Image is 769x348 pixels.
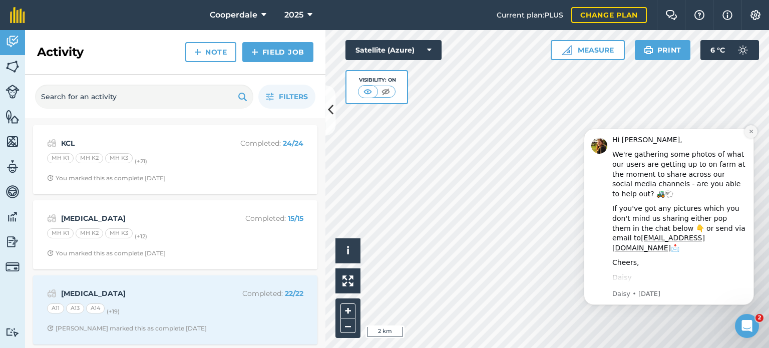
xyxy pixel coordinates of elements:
img: svg+xml;base64,PHN2ZyB4bWxucz0iaHR0cDovL3d3dy53My5vcmcvMjAwMC9zdmciIHdpZHRoPSIxNyIgaGVpZ2h0PSIxNy... [722,9,732,21]
div: A11 [47,303,64,313]
img: Four arrows, one pointing top left, one top right, one bottom right and the last bottom left [342,275,353,286]
h2: Activity [37,44,84,60]
img: A question mark icon [693,10,705,20]
div: MH K3 [105,228,133,238]
a: KCLCompleted: 24/24MH K1MH K2MH K3(+21)Clock with arrow pointing clockwiseYou marked this as comp... [39,131,311,188]
img: Ruler icon [562,45,572,55]
span: Filters [279,91,308,102]
iframe: Intercom notifications message [569,114,769,321]
div: MH K1 [47,228,74,238]
img: svg+xml;base64,PD94bWwgdmVyc2lvbj0iMS4wIiBlbmNvZGluZz0idXRmLTgiPz4KPCEtLSBHZW5lcmF0b3I6IEFkb2JlIE... [6,209,20,224]
div: You marked this as complete [DATE] [47,174,166,182]
img: Clock with arrow pointing clockwise [47,175,54,181]
img: svg+xml;base64,PHN2ZyB4bWxucz0iaHR0cDovL3d3dy53My5vcmcvMjAwMC9zdmciIHdpZHRoPSI1MCIgaGVpZ2h0PSI0MC... [379,87,392,97]
small: (+ 21 ) [135,158,147,165]
strong: [MEDICAL_DATA] [61,288,220,299]
img: svg+xml;base64,PHN2ZyB4bWxucz0iaHR0cDovL3d3dy53My5vcmcvMjAwMC9zdmciIHdpZHRoPSI1NiIgaGVpZ2h0PSI2MC... [6,59,20,74]
img: Two speech bubbles overlapping with the left bubble in the forefront [665,10,677,20]
button: 6 °C [700,40,759,60]
span: Current plan : PLUS [497,10,563,21]
strong: 15 / 15 [288,214,303,223]
img: svg+xml;base64,PD94bWwgdmVyc2lvbj0iMS4wIiBlbmNvZGluZz0idXRmLTgiPz4KPCEtLSBHZW5lcmF0b3I6IEFkb2JlIE... [6,159,20,174]
img: svg+xml;base64,PD94bWwgdmVyc2lvbj0iMS4wIiBlbmNvZGluZz0idXRmLTgiPz4KPCEtLSBHZW5lcmF0b3I6IEFkb2JlIE... [47,137,57,149]
img: svg+xml;base64,PD94bWwgdmVyc2lvbj0iMS4wIiBlbmNvZGluZz0idXRmLTgiPz4KPCEtLSBHZW5lcmF0b3I6IEFkb2JlIE... [6,184,20,199]
strong: 22 / 22 [285,289,303,298]
strong: [MEDICAL_DATA] [61,213,220,224]
div: [PERSON_NAME] marked this as complete [DATE] [47,324,207,332]
button: Satellite (Azure) [345,40,442,60]
strong: KCL [61,138,220,149]
img: fieldmargin Logo [10,7,25,23]
div: A14 [86,303,105,313]
p: Completed : [224,288,303,299]
a: [MEDICAL_DATA]Completed: 15/15MH K1MH K2MH K3(+12)Clock with arrow pointing clockwiseYou marked t... [39,206,311,263]
img: svg+xml;base64,PD94bWwgdmVyc2lvbj0iMS4wIiBlbmNvZGluZz0idXRmLTgiPz4KPCEtLSBHZW5lcmF0b3I6IEFkb2JlIE... [47,287,57,299]
a: Note [185,42,236,62]
img: Clock with arrow pointing clockwise [47,325,54,331]
div: MH K1 [47,153,74,163]
div: A13 [66,303,84,313]
strong: 24 / 24 [283,139,303,148]
div: Visibility: On [358,76,396,84]
button: Filters [258,85,315,109]
span: Cooperdale [210,9,257,21]
img: svg+xml;base64,PHN2ZyB4bWxucz0iaHR0cDovL3d3dy53My5vcmcvMjAwMC9zdmciIHdpZHRoPSI1MCIgaGVpZ2h0PSI0MC... [361,87,374,97]
iframe: Intercom live chat [735,314,759,338]
img: svg+xml;base64,PHN2ZyB4bWxucz0iaHR0cDovL3d3dy53My5vcmcvMjAwMC9zdmciIHdpZHRoPSI1NiIgaGVpZ2h0PSI2MC... [6,134,20,149]
div: You marked this as complete [DATE] [47,249,166,257]
p: Completed : [224,138,303,149]
img: Clock with arrow pointing clockwise [47,250,54,256]
img: svg+xml;base64,PD94bWwgdmVyc2lvbj0iMS4wIiBlbmNvZGluZz0idXRmLTgiPz4KPCEtLSBHZW5lcmF0b3I6IEFkb2JlIE... [6,34,20,49]
a: [MEDICAL_DATA]Completed: 22/22A11A13A14(+19)Clock with arrow pointing clockwise[PERSON_NAME] mark... [39,281,311,338]
img: svg+xml;base64,PHN2ZyB4bWxucz0iaHR0cDovL3d3dy53My5vcmcvMjAwMC9zdmciIHdpZHRoPSIxNCIgaGVpZ2h0PSIyNC... [194,46,201,58]
a: Field Job [242,42,313,62]
div: MH K2 [76,228,103,238]
button: i [335,238,360,263]
span: 6 ° C [710,40,725,60]
a: Change plan [571,7,647,23]
span: 2025 [284,9,303,21]
input: Search for an activity [35,85,253,109]
button: Print [635,40,691,60]
img: svg+xml;base64,PHN2ZyB4bWxucz0iaHR0cDovL3d3dy53My5vcmcvMjAwMC9zdmciIHdpZHRoPSI1NiIgaGVpZ2h0PSI2MC... [6,109,20,124]
img: svg+xml;base64,PHN2ZyB4bWxucz0iaHR0cDovL3d3dy53My5vcmcvMjAwMC9zdmciIHdpZHRoPSIxOSIgaGVpZ2h0PSIyNC... [238,91,247,103]
p: Completed : [224,213,303,224]
img: svg+xml;base64,PHN2ZyB4bWxucz0iaHR0cDovL3d3dy53My5vcmcvMjAwMC9zdmciIHdpZHRoPSIxNCIgaGVpZ2h0PSIyNC... [251,46,258,58]
span: i [346,244,349,257]
img: svg+xml;base64,PD94bWwgdmVyc2lvbj0iMS4wIiBlbmNvZGluZz0idXRmLTgiPz4KPCEtLSBHZW5lcmF0b3I6IEFkb2JlIE... [6,327,20,337]
img: svg+xml;base64,PD94bWwgdmVyc2lvbj0iMS4wIiBlbmNvZGluZz0idXRmLTgiPz4KPCEtLSBHZW5lcmF0b3I6IEFkb2JlIE... [6,85,20,99]
img: svg+xml;base64,PD94bWwgdmVyc2lvbj0iMS4wIiBlbmNvZGluZz0idXRmLTgiPz4KPCEtLSBHZW5lcmF0b3I6IEFkb2JlIE... [47,212,57,224]
img: A cog icon [749,10,761,20]
span: 2 [755,314,763,322]
img: svg+xml;base64,PHN2ZyB4bWxucz0iaHR0cDovL3d3dy53My5vcmcvMjAwMC9zdmciIHdpZHRoPSIxOSIgaGVpZ2h0PSIyNC... [644,44,653,56]
button: – [340,318,355,333]
small: (+ 12 ) [135,233,147,240]
button: + [340,303,355,318]
img: svg+xml;base64,PD94bWwgdmVyc2lvbj0iMS4wIiBlbmNvZGluZz0idXRmLTgiPz4KPCEtLSBHZW5lcmF0b3I6IEFkb2JlIE... [6,260,20,274]
button: Measure [551,40,625,60]
small: (+ 19 ) [107,308,120,315]
div: MH K2 [76,153,103,163]
img: svg+xml;base64,PD94bWwgdmVyc2lvbj0iMS4wIiBlbmNvZGluZz0idXRmLTgiPz4KPCEtLSBHZW5lcmF0b3I6IEFkb2JlIE... [6,234,20,249]
div: MH K3 [105,153,133,163]
img: svg+xml;base64,PD94bWwgdmVyc2lvbj0iMS4wIiBlbmNvZGluZz0idXRmLTgiPz4KPCEtLSBHZW5lcmF0b3I6IEFkb2JlIE... [733,40,753,60]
